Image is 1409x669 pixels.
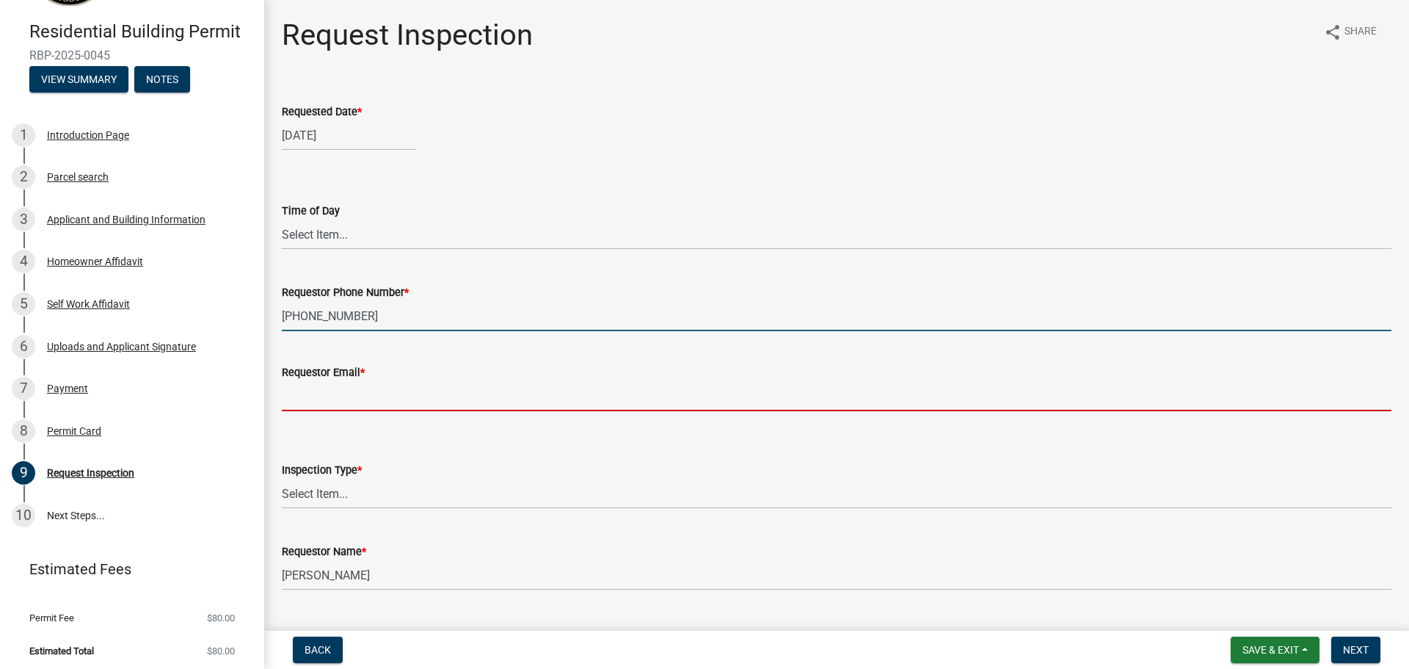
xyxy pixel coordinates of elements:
div: Uploads and Applicant Signature [47,341,196,352]
span: Next [1343,644,1369,656]
div: Self Work Affidavit [47,299,130,309]
input: mm/dd/yyyy [282,120,416,151]
button: Back [293,637,343,663]
button: Next [1331,637,1380,663]
button: shareShare [1312,18,1388,46]
div: 7 [12,377,35,400]
div: 8 [12,419,35,443]
div: Parcel search [47,172,109,182]
span: Save & Exit [1242,644,1299,656]
div: 6 [12,335,35,358]
span: $80.00 [207,613,235,623]
span: Estimated Total [29,646,94,656]
label: Requestor Email [282,368,365,378]
label: Requested Date [282,107,362,117]
label: Requestor Phone Number [282,288,409,298]
div: 1 [12,123,35,147]
span: Share [1344,23,1377,41]
button: Save & Exit [1231,637,1319,663]
div: 4 [12,250,35,273]
div: Applicant and Building Information [47,214,205,225]
button: Notes [134,66,190,93]
span: Permit Fee [29,613,74,623]
a: Estimated Fees [12,554,241,584]
h1: Request Inspection [282,18,533,53]
div: 9 [12,461,35,485]
h4: Residential Building Permit [29,21,252,43]
span: RBP-2025-0045 [29,48,235,62]
label: Time of Day [282,206,340,217]
div: 2 [12,165,35,189]
span: Back [305,644,331,656]
div: 3 [12,208,35,231]
wm-modal-confirm: Summary [29,74,128,86]
div: Homeowner Affidavit [47,256,143,267]
div: Payment [47,383,88,394]
div: Request Inspection [47,468,134,478]
div: Introduction Page [47,130,129,140]
div: 10 [12,504,35,527]
wm-modal-confirm: Notes [134,74,190,86]
button: View Summary [29,66,128,93]
label: Requestor Name [282,547,366,557]
span: $80.00 [207,646,235,656]
i: share [1324,23,1341,41]
div: 5 [12,292,35,316]
label: Inspection Type [282,466,362,476]
div: Permit Card [47,426,101,436]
